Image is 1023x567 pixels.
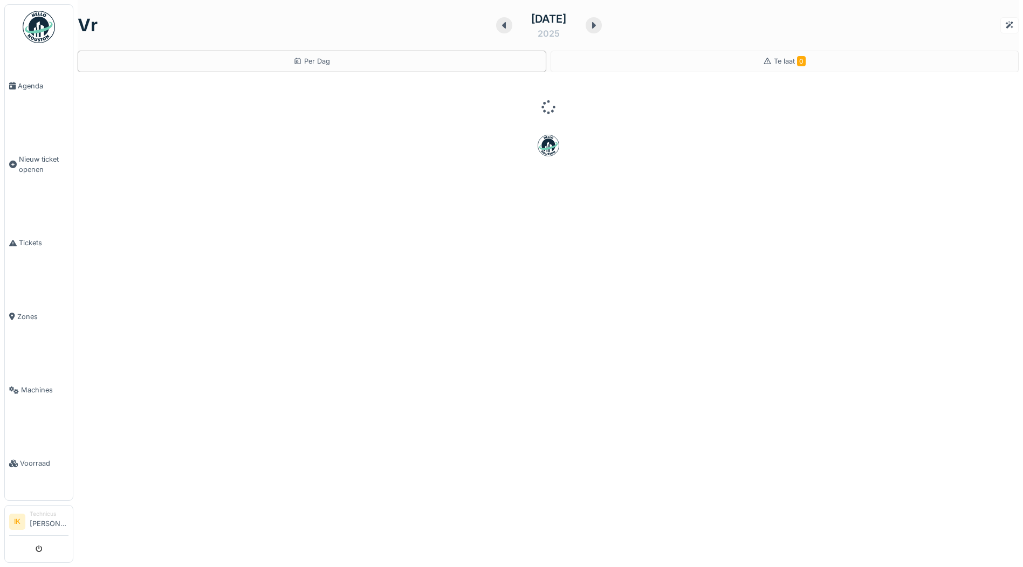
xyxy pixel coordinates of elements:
[30,510,68,533] li: [PERSON_NAME]
[5,122,73,206] a: Nieuw ticket openen
[5,206,73,280] a: Tickets
[9,510,68,536] a: IK Technicus[PERSON_NAME]
[9,514,25,530] li: IK
[538,27,560,40] div: 2025
[293,56,330,66] div: Per Dag
[5,354,73,427] a: Machines
[19,238,68,248] span: Tickets
[797,56,806,66] span: 0
[774,57,806,65] span: Te laat
[78,15,98,36] h1: vr
[5,49,73,122] a: Agenda
[20,458,68,468] span: Voorraad
[23,11,55,43] img: Badge_color-CXgf-gQk.svg
[538,135,559,156] img: badge-BVDL4wpA.svg
[5,280,73,353] a: Zones
[5,427,73,500] a: Voorraad
[17,312,68,322] span: Zones
[18,81,68,91] span: Agenda
[30,510,68,518] div: Technicus
[19,154,68,175] span: Nieuw ticket openen
[21,385,68,395] span: Machines
[531,11,566,27] div: [DATE]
